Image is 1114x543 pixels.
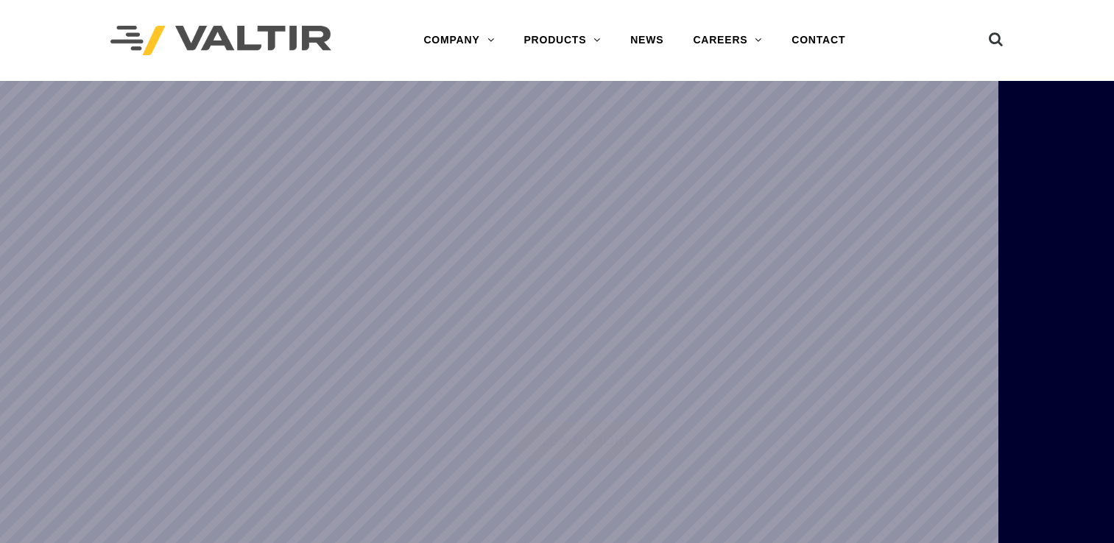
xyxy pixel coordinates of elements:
a: CONTACT [777,26,860,55]
a: CAREERS [678,26,777,55]
a: LEARN MORE [515,422,660,458]
img: Valtir [110,26,331,56]
a: NEWS [616,26,678,55]
a: COMPANY [409,26,509,55]
a: PRODUCTS [509,26,616,55]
